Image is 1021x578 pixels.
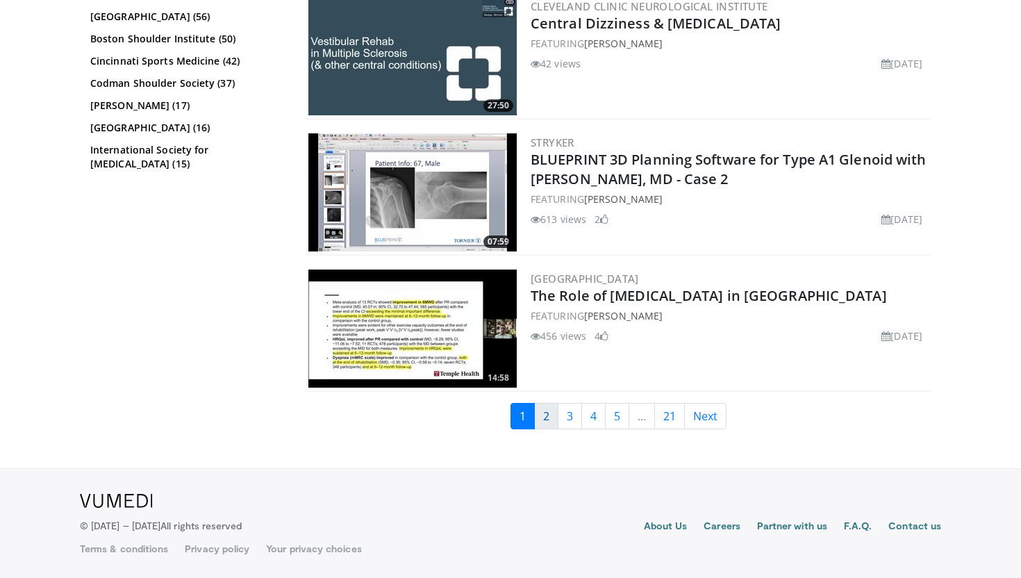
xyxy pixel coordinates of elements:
a: F.A.Q. [844,519,872,536]
a: Careers [704,519,740,536]
li: [DATE] [881,56,922,71]
div: FEATURING [531,36,928,51]
a: 14:58 [308,270,517,388]
li: 42 views [531,56,581,71]
div: FEATURING [531,192,928,206]
a: BLUEPRINT 3D Planning Software for Type A1 Glenoid with [PERSON_NAME], MD - Case 2 [531,150,927,188]
a: 1 [510,403,535,429]
a: Codman Shoulder Society (37) [90,76,281,90]
p: © [DATE] – [DATE] [80,519,242,533]
div: FEATURING [531,308,928,323]
a: Contact us [888,519,941,536]
a: [GEOGRAPHIC_DATA] (56) [90,10,281,24]
a: 2 [534,403,558,429]
a: International Society for [MEDICAL_DATA] (15) [90,143,281,171]
a: Terms & conditions [80,542,168,556]
a: The Role of [MEDICAL_DATA] in [GEOGRAPHIC_DATA] [531,286,887,305]
a: Cincinnati Sports Medicine (42) [90,54,281,68]
a: [PERSON_NAME] [584,309,663,322]
a: Central Dizziness & [MEDICAL_DATA] [531,14,781,33]
span: All rights reserved [160,520,242,531]
a: 5 [605,403,629,429]
img: VuMedi Logo [80,494,153,508]
li: 613 views [531,212,586,226]
a: Partner with us [757,519,827,536]
a: Next [684,403,727,429]
a: Boston Shoulder Institute (50) [90,32,281,46]
img: 3c1956f8-6cad-454a-bd10-4ee9a69d31f5.300x170_q85_crop-smart_upscale.jpg [308,133,517,251]
a: Privacy policy [185,542,249,556]
img: ce7c64a0-0320-4718-a386-f515de8f64f2.300x170_q85_crop-smart_upscale.jpg [308,270,517,388]
a: Stryker [531,135,574,149]
li: 4 [595,329,608,343]
a: 3 [558,403,582,429]
a: [PERSON_NAME] [584,192,663,206]
span: 07:59 [483,236,513,248]
a: [PERSON_NAME] (17) [90,99,281,113]
nav: Search results pages [306,403,931,429]
a: 07:59 [308,133,517,251]
li: [DATE] [881,329,922,343]
a: [PERSON_NAME] [584,37,663,50]
a: 4 [581,403,606,429]
li: 2 [595,212,608,226]
a: [GEOGRAPHIC_DATA] (16) [90,121,281,135]
a: 21 [654,403,685,429]
span: 14:58 [483,372,513,384]
span: 27:50 [483,99,513,112]
li: [DATE] [881,212,922,226]
a: [GEOGRAPHIC_DATA] [531,272,639,286]
a: About Us [644,519,688,536]
a: Your privacy choices [266,542,361,556]
li: 456 views [531,329,586,343]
